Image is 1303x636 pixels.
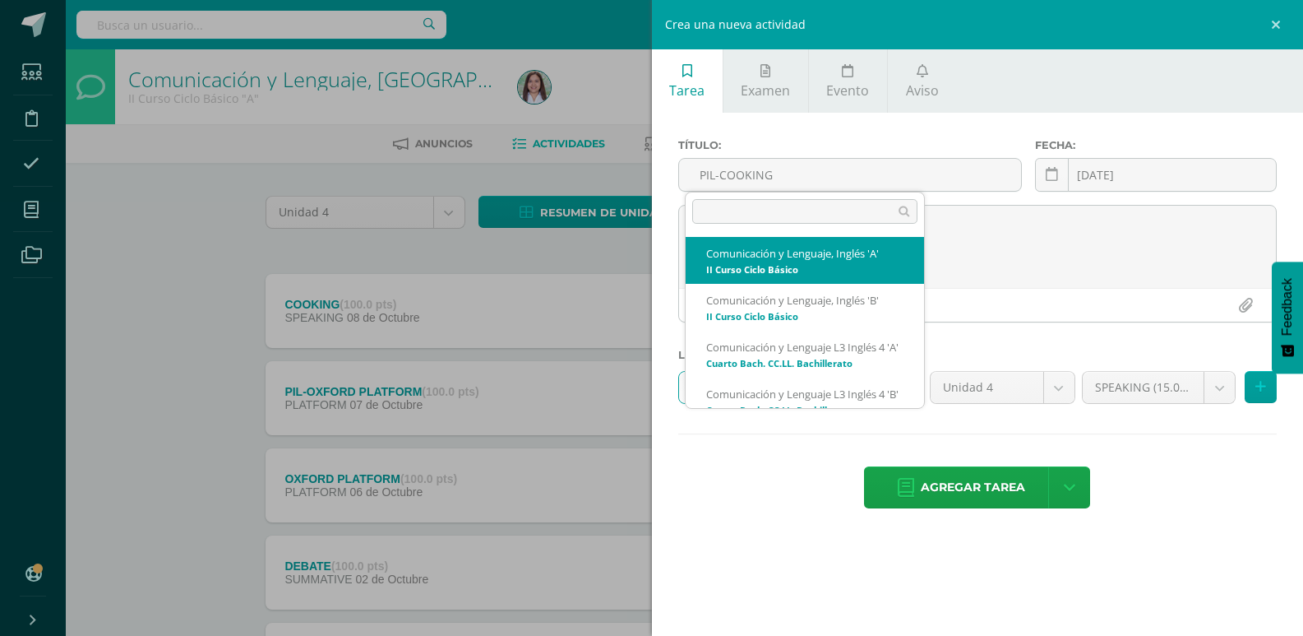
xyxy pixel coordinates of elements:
[706,247,903,261] div: Comunicación y Lenguaje, Inglés 'A'
[706,294,903,308] div: Comunicación y Lenguaje, Inglés 'B'
[706,406,903,415] div: Cuarto Bach. CC.LL. Bachillerato
[706,265,903,274] div: II Curso Ciclo Básico
[706,359,903,368] div: Cuarto Bach. CC.LL. Bachillerato
[706,312,903,321] div: II Curso Ciclo Básico
[706,341,903,355] div: Comunicación y Lenguaje L3 Inglés 4 'A'
[706,388,903,402] div: Comunicación y Lenguaje L3 Inglés 4 'B'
